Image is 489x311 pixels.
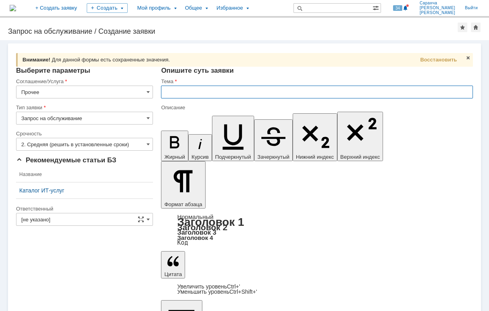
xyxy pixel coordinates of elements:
div: Ответственный [16,206,151,211]
div: Тип заявки [16,105,151,110]
div: Описание [161,105,471,110]
span: Саранча [420,1,455,6]
span: [PERSON_NAME] [420,6,455,10]
div: Формат абзаца [161,214,473,246]
span: Внимание! [22,57,50,63]
span: Подчеркнутый [215,154,251,160]
a: Заголовок 3 [177,229,216,236]
div: Запрос на обслуживание / Создание заявки [8,27,458,35]
span: Ctrl+' [227,283,240,290]
span: Опишите суть заявки [161,67,234,74]
a: Каталог ИТ-услуг [19,187,150,194]
a: Перейти на домашнюю страницу [10,5,16,11]
a: Заголовок 2 [177,223,227,232]
a: Increase [177,283,240,290]
a: Decrease [177,288,257,295]
button: Зачеркнутый [254,119,293,161]
span: Расширенный поиск [373,4,381,11]
span: Нижний индекс [296,154,334,160]
div: Срочность [16,131,151,136]
span: [PERSON_NAME] [420,10,455,15]
div: Соглашение/Услуга [16,79,151,84]
a: Заголовок 1 [177,216,244,228]
span: Верхний индекс [340,154,380,160]
button: Нижний индекс [293,113,337,161]
span: Зачеркнутый [257,154,289,160]
button: Жирный [161,131,188,161]
a: Заголовок 4 [177,234,213,241]
button: Цитата [161,251,185,278]
button: Верхний индекс [337,112,383,161]
span: Рекомендуемые статьи БЗ [16,156,116,164]
span: Формат абзаца [164,201,202,207]
div: Тема [161,79,471,84]
span: Сложная форма [138,216,144,223]
div: Цитата [161,284,473,295]
span: Восстановить [420,57,457,63]
button: Курсив [188,134,212,161]
img: logo [10,5,16,11]
div: Сделать домашней страницей [471,23,481,32]
div: Добавить в избранное [458,23,467,32]
span: Ctrl+Shift+' [229,288,257,295]
span: Цитата [164,271,182,277]
span: Выберите параметры [16,67,90,74]
span: 34 [393,5,402,11]
th: Название [16,167,153,182]
button: Формат абзаца [161,161,205,209]
span: Закрыть [465,55,471,61]
div: Создать [87,3,128,13]
span: Для данной формы есть сохраненные значения. [52,57,170,63]
button: Подчеркнутый [212,116,254,161]
span: Жирный [164,154,185,160]
a: Нормальный [177,213,213,220]
a: Код [177,239,188,246]
span: Курсив [192,154,209,160]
